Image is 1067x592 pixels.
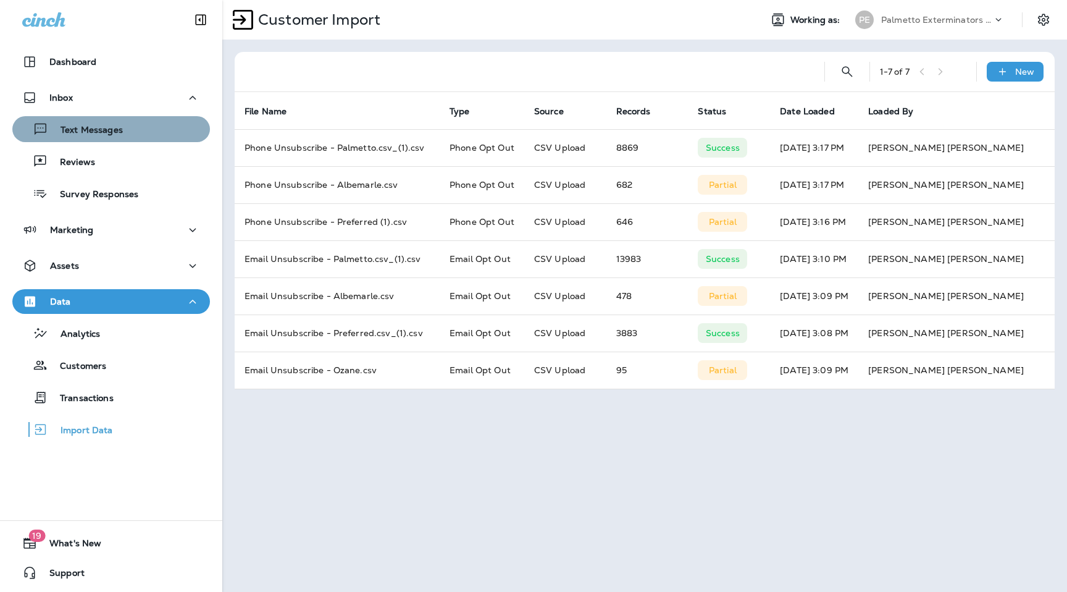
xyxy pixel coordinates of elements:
p: Import Data [48,425,113,437]
span: 19 [28,530,45,542]
button: Data [12,289,210,314]
p: Customers [48,361,106,373]
p: New [1015,67,1034,77]
button: Import Data [12,417,210,442]
p: Marketing [50,225,93,235]
p: Analytics [48,329,100,340]
button: 19What's New [12,531,210,556]
div: PE [855,11,874,29]
p: Assets [50,261,79,271]
p: Text Messages [48,125,123,137]
button: Customers [12,352,210,378]
button: Support [12,560,210,585]
p: Customer Import [253,11,380,29]
button: Transactions [12,384,210,410]
button: Survey Responses [12,180,210,206]
button: Settings [1032,9,1055,31]
button: Inbox [12,85,210,110]
span: Support [37,568,85,583]
button: Analytics [12,320,210,346]
p: Dashboard [49,57,96,67]
p: Survey Responses [48,189,138,201]
button: Reviews [12,148,210,174]
p: Palmetto Exterminators LLC [881,15,992,25]
p: Inbox [49,93,73,103]
span: Working as: [790,15,843,25]
button: Collapse Sidebar [183,7,218,32]
p: Reviews [48,157,95,169]
p: Transactions [48,393,114,405]
button: Assets [12,253,210,278]
button: Dashboard [12,49,210,74]
span: What's New [37,538,101,553]
button: Text Messages [12,116,210,142]
p: Data [50,297,71,307]
button: Marketing [12,218,210,242]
